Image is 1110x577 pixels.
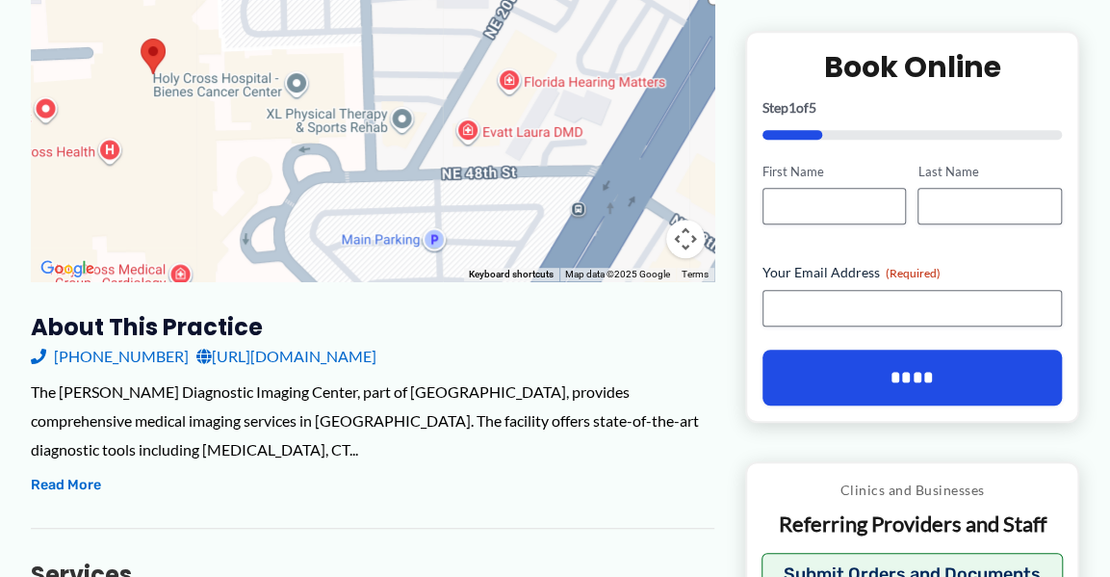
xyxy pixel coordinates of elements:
[762,48,1062,86] h2: Book Online
[809,99,816,116] span: 5
[762,264,1062,283] label: Your Email Address
[682,269,709,279] a: Terms (opens in new tab)
[31,378,714,463] div: The [PERSON_NAME] Diagnostic Imaging Center, part of [GEOGRAPHIC_DATA], provides comprehensive me...
[666,220,705,258] button: Map camera controls
[762,163,906,181] label: First Name
[36,256,99,281] img: Google
[917,163,1061,181] label: Last Name
[36,256,99,281] a: Open this area in Google Maps (opens a new window)
[886,267,941,281] span: (Required)
[31,312,714,342] h3: About this practice
[565,269,670,279] span: Map data ©2025 Google
[469,268,554,281] button: Keyboard shortcuts
[762,479,1063,504] p: Clinics and Businesses
[31,342,189,371] a: [PHONE_NUMBER]
[762,511,1063,539] p: Referring Providers and Staff
[31,474,101,497] button: Read More
[788,99,796,116] span: 1
[762,101,1062,115] p: Step of
[196,342,376,371] a: [URL][DOMAIN_NAME]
